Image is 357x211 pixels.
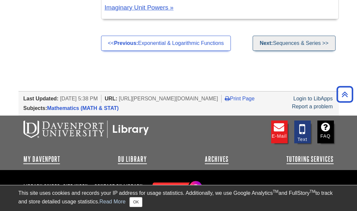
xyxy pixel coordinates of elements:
span: Subjects: [23,105,47,111]
strong: Next: [260,40,273,46]
a: Tutoring Services [286,155,334,163]
a: E-mail [271,121,288,143]
a: DU Library [118,155,147,163]
a: Library Guides: Site Index [23,181,90,193]
a: Print Page [225,96,255,101]
span: Last Updated: [23,96,59,101]
a: Next:Sequences & Series >> [253,36,335,51]
span: [URL][PERSON_NAME][DOMAIN_NAME] [119,96,218,101]
a: Imaginary Unit Powers » [105,4,174,11]
a: Report a problem [292,104,333,109]
button: Close [129,197,142,207]
a: Read More [99,199,125,204]
a: Contact DU Library [92,181,145,193]
strong: Previous: [114,40,138,46]
a: Mathematics (MATH & STAT) [47,105,119,111]
img: DU Libraries [23,121,149,138]
div: This site uses cookies and records your IP address for usage statistics. Additionally, we use Goo... [18,189,339,207]
a: <<Previous:Exponential & Logarithmic Functions [101,36,231,51]
a: Archives [205,155,229,163]
a: FAQ [317,121,334,143]
span: [DATE] 5:38 PM [60,96,98,101]
img: Follow Us! Instagram [149,178,204,197]
i: Print Page [225,96,230,101]
sup: TM [273,189,278,194]
span: URL: [105,96,117,101]
a: Back to Top [334,90,355,99]
sup: TM [310,189,315,194]
a: My Davenport [23,155,60,163]
a: Login to LibApps [293,96,333,101]
a: Text [294,121,311,143]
